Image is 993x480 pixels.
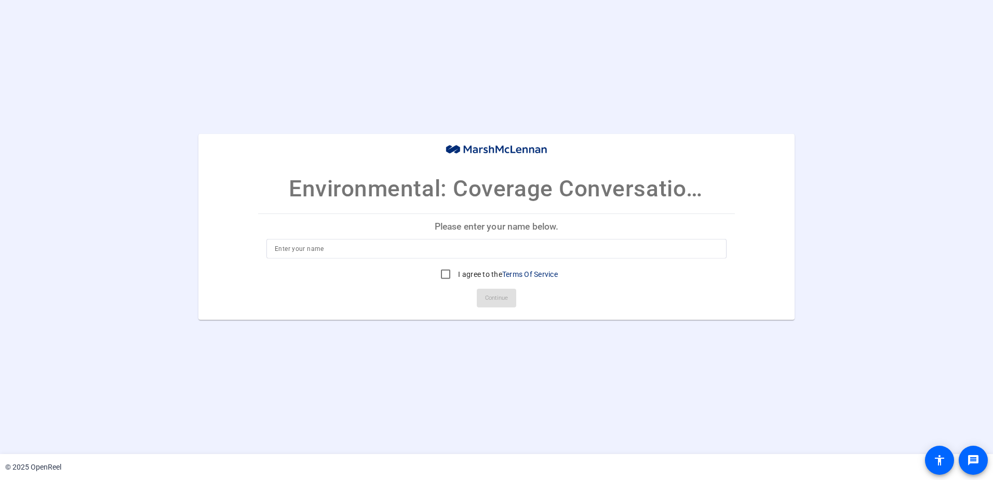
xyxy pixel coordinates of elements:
mat-icon: accessibility [933,454,946,466]
mat-icon: message [967,454,979,466]
p: Please enter your name below. [258,214,735,239]
label: I agree to the [456,269,558,279]
input: Enter your name [275,243,718,255]
div: © 2025 OpenReel [5,462,61,473]
img: company-logo [445,144,548,156]
a: Terms Of Service [502,270,558,278]
p: Environmental: Coverage Conversations ([DATE]) [289,171,704,206]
